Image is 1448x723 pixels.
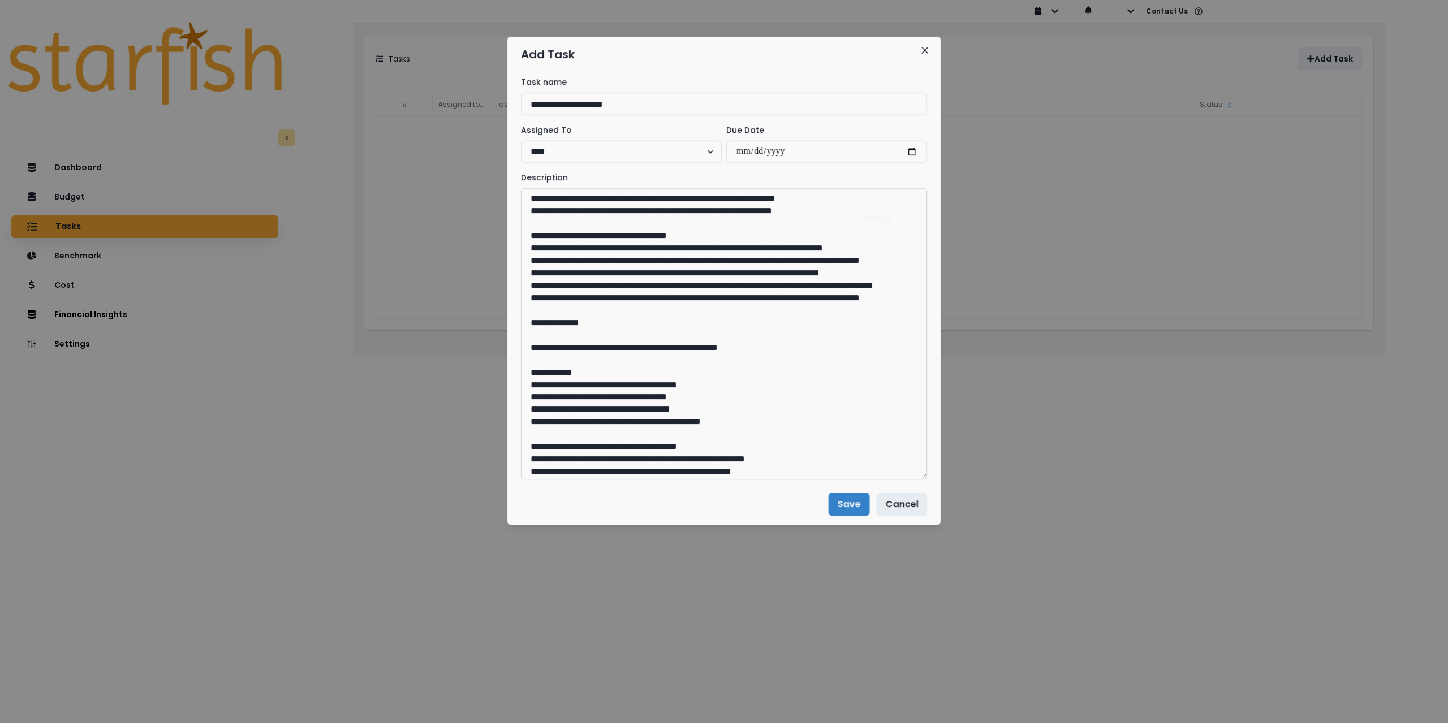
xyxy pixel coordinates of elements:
button: Close [916,41,934,59]
label: Due Date [726,124,920,136]
button: Save [829,493,870,516]
button: Cancel [876,493,927,516]
label: Task name [521,76,920,88]
header: Add Task [507,37,941,72]
label: Assigned To [521,124,715,136]
label: Description [521,172,920,184]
